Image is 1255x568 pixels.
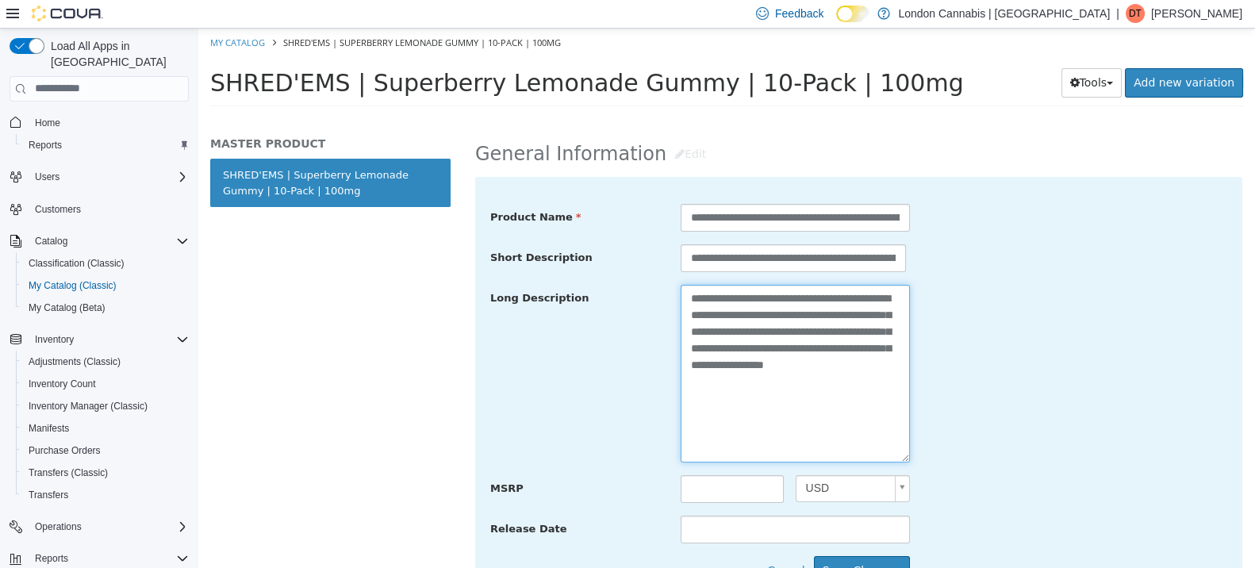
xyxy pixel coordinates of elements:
[32,6,103,21] img: Cova
[836,22,837,23] span: Dark Mode
[292,223,394,235] span: Short Description
[29,517,88,536] button: Operations
[35,520,82,533] span: Operations
[22,441,107,460] a: Purchase Orders
[29,549,189,568] span: Reports
[22,276,123,295] a: My Catalog (Classic)
[292,182,383,194] span: Product Name
[3,166,195,188] button: Users
[29,139,62,152] span: Reports
[3,230,195,252] button: Catalog
[16,274,195,297] button: My Catalog (Classic)
[22,463,189,482] span: Transfers (Classic)
[16,252,195,274] button: Classification (Classic)
[22,397,154,416] a: Inventory Manager (Classic)
[35,333,74,346] span: Inventory
[775,6,823,21] span: Feedback
[12,108,252,122] h5: MASTER PRODUCT
[29,466,108,479] span: Transfers (Classic)
[29,330,80,349] button: Inventory
[22,254,189,273] span: Classification (Classic)
[29,279,117,292] span: My Catalog (Classic)
[29,400,148,413] span: Inventory Manager (Classic)
[1151,4,1242,23] p: [PERSON_NAME]
[22,419,189,438] span: Manifests
[598,447,691,473] span: USD
[22,298,189,317] span: My Catalog (Beta)
[22,276,189,295] span: My Catalog (Classic)
[3,111,195,134] button: Home
[22,397,189,416] span: Inventory Manager (Classic)
[277,111,1044,140] h2: General Information
[35,235,67,248] span: Catalog
[1129,4,1142,23] span: DT
[616,528,712,557] button: Save Changes
[29,422,69,435] span: Manifests
[16,417,195,439] button: Manifests
[22,298,112,317] a: My Catalog (Beta)
[29,232,189,251] span: Catalog
[12,130,252,178] a: SHRED'EMS | Superberry Lemonade Gummy | 10-Pack | 100mg
[3,328,195,351] button: Inventory
[292,494,369,506] span: Release Date
[22,374,189,393] span: Inventory Count
[16,439,195,462] button: Purchase Orders
[1116,4,1119,23] p: |
[12,8,67,20] a: My Catalog
[44,38,189,70] span: Load All Apps in [GEOGRAPHIC_DATA]
[468,111,516,140] button: Edit
[29,517,189,536] span: Operations
[29,200,87,219] a: Customers
[16,297,195,319] button: My Catalog (Beta)
[3,198,195,221] button: Customers
[3,516,195,538] button: Operations
[22,485,75,505] a: Transfers
[29,113,67,132] a: Home
[16,462,195,484] button: Transfers (Classic)
[29,301,106,314] span: My Catalog (Beta)
[22,463,114,482] a: Transfers (Classic)
[29,257,125,270] span: Classification (Classic)
[29,355,121,368] span: Adjustments (Classic)
[836,6,869,22] input: Dark Mode
[29,549,75,568] button: Reports
[597,447,712,474] a: USD
[35,203,81,216] span: Customers
[85,8,363,20] span: SHRED'EMS | Superberry Lemonade Gummy | 10-Pack | 100mg
[22,254,131,273] a: Classification (Classic)
[35,117,60,129] span: Home
[29,378,96,390] span: Inventory Count
[22,485,189,505] span: Transfers
[22,352,189,371] span: Adjustments (Classic)
[16,395,195,417] button: Inventory Manager (Classic)
[16,134,195,156] button: Reports
[29,444,101,457] span: Purchase Orders
[29,232,74,251] button: Catalog
[22,441,189,460] span: Purchase Orders
[12,40,766,68] span: SHRED'EMS | Superberry Lemonade Gummy | 10-Pack | 100mg
[863,40,924,69] button: Tools
[292,454,325,466] span: MSRP
[29,489,68,501] span: Transfers
[29,167,66,186] button: Users
[16,484,195,506] button: Transfers
[927,40,1045,69] a: Add new variation
[568,528,615,557] button: Cancel
[898,4,1110,23] p: London Cannabis | [GEOGRAPHIC_DATA]
[29,167,189,186] span: Users
[29,113,189,132] span: Home
[16,351,195,373] button: Adjustments (Classic)
[22,136,68,155] a: Reports
[22,374,102,393] a: Inventory Count
[1126,4,1145,23] div: D Timmers
[29,199,189,219] span: Customers
[35,171,59,183] span: Users
[22,419,75,438] a: Manifests
[29,330,189,349] span: Inventory
[16,373,195,395] button: Inventory Count
[22,136,189,155] span: Reports
[35,552,68,565] span: Reports
[22,352,127,371] a: Adjustments (Classic)
[292,263,390,275] span: Long Description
